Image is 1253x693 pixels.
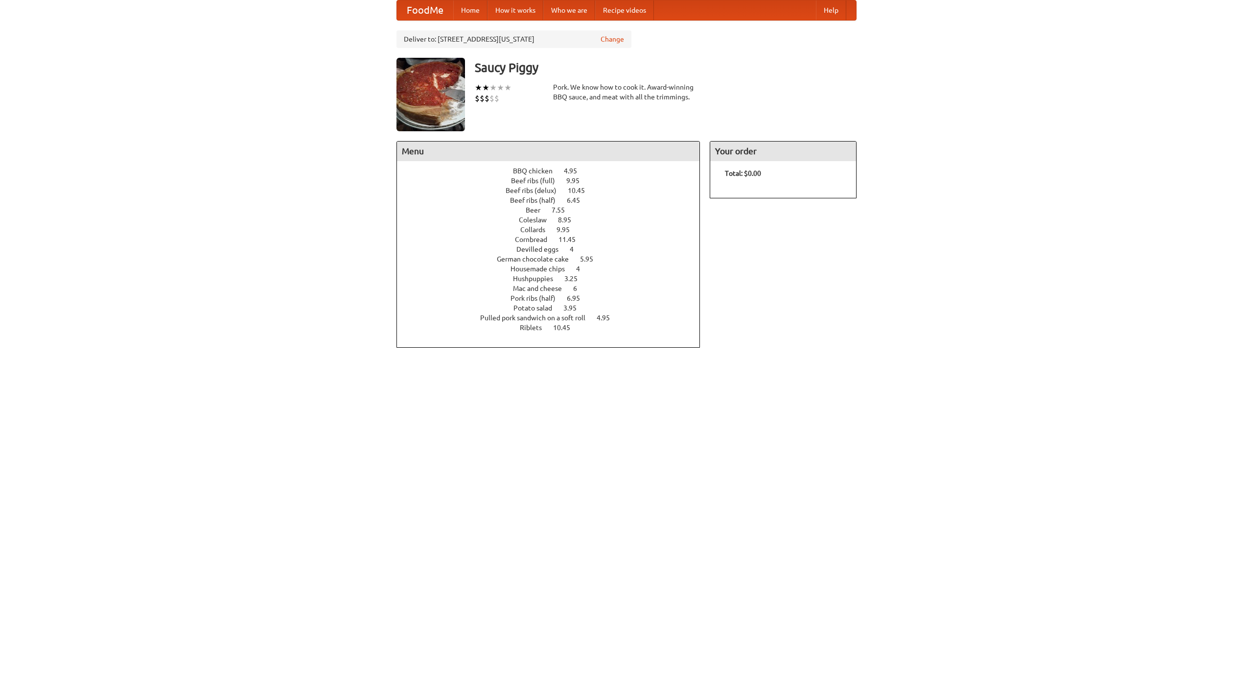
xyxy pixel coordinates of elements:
li: $ [489,93,494,104]
a: FoodMe [397,0,453,20]
span: 4 [576,265,590,273]
a: Change [601,34,624,44]
a: Home [453,0,487,20]
span: Beer [526,206,550,214]
span: Mac and cheese [513,285,572,292]
span: 3.25 [564,275,587,283]
span: 5.95 [580,255,603,263]
a: Pulled pork sandwich on a soft roll 4.95 [480,314,628,322]
a: Pork ribs (half) 6.95 [510,294,598,302]
a: Beer 7.55 [526,206,583,214]
b: Total: $0.00 [725,169,761,177]
a: Mac and cheese 6 [513,285,595,292]
span: Collards [520,226,555,234]
a: Beef ribs (full) 9.95 [511,177,598,185]
span: Pulled pork sandwich on a soft roll [480,314,595,322]
span: 10.45 [568,187,595,194]
a: Potato salad 3.95 [513,304,595,312]
li: ★ [475,82,482,93]
a: Housemade chips 4 [510,265,598,273]
a: BBQ chicken 4.95 [513,167,595,175]
a: Who we are [543,0,595,20]
li: $ [480,93,485,104]
a: Riblets 10.45 [520,324,588,332]
span: 8.95 [558,216,581,224]
span: 9.95 [557,226,580,234]
span: Pork ribs (half) [510,294,565,302]
span: Housemade chips [510,265,575,273]
li: ★ [504,82,511,93]
h3: Saucy Piggy [475,58,857,77]
span: Cornbread [515,236,557,243]
span: 4.95 [597,314,620,322]
span: German chocolate cake [497,255,579,263]
a: Coleslaw 8.95 [519,216,589,224]
li: $ [475,93,480,104]
span: Potato salad [513,304,562,312]
li: $ [485,93,489,104]
a: Cornbread 11.45 [515,236,594,243]
span: Hushpuppies [513,275,563,283]
span: 10.45 [553,324,580,332]
span: Devilled eggs [516,245,568,253]
a: How it works [487,0,543,20]
li: ★ [482,82,489,93]
li: ★ [497,82,504,93]
a: Beef ribs (half) 6.45 [510,196,598,204]
span: Beef ribs (full) [511,177,565,185]
a: Recipe videos [595,0,654,20]
span: Beef ribs (delux) [506,187,566,194]
a: Collards 9.95 [520,226,588,234]
a: Beef ribs (delux) 10.45 [506,187,603,194]
span: 9.95 [566,177,589,185]
h4: Your order [710,142,856,161]
span: Coleslaw [519,216,557,224]
li: $ [494,93,499,104]
img: angular.jpg [396,58,465,131]
span: BBQ chicken [513,167,562,175]
span: 3.95 [563,304,586,312]
h4: Menu [397,142,699,161]
a: German chocolate cake 5.95 [497,255,611,263]
a: Help [816,0,846,20]
span: 6.45 [567,196,590,204]
div: Deliver to: [STREET_ADDRESS][US_STATE] [396,30,631,48]
span: 6 [573,285,587,292]
span: 11.45 [558,236,585,243]
span: 4 [570,245,583,253]
a: Hushpuppies 3.25 [513,275,596,283]
span: Beef ribs (half) [510,196,565,204]
span: 4.95 [564,167,587,175]
div: Pork. We know how to cook it. Award-winning BBQ sauce, and meat with all the trimmings. [553,82,700,102]
span: 7.55 [552,206,575,214]
span: 6.95 [567,294,590,302]
a: Devilled eggs 4 [516,245,592,253]
span: Riblets [520,324,552,332]
li: ★ [489,82,497,93]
